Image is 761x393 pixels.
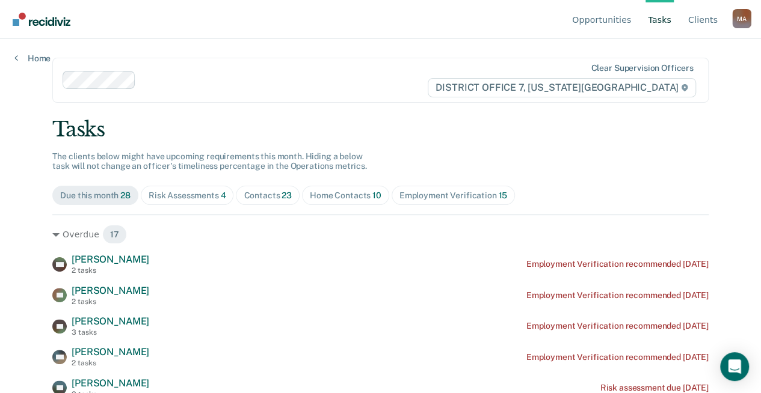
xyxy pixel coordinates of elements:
span: 28 [120,190,131,200]
div: Home Contacts [310,190,381,201]
div: Employment Verification recommended [DATE] [526,259,709,269]
div: Employment Verification [399,190,507,201]
div: Risk assessment due [DATE] [600,383,708,393]
div: Risk Assessments [149,190,226,201]
div: 3 tasks [72,328,149,337]
div: 2 tasks [72,359,149,367]
div: 2 tasks [72,266,149,275]
span: 17 [102,225,127,244]
div: Employment Verification recommended [DATE] [526,290,709,300]
a: Home [14,53,51,64]
span: [PERSON_NAME] [72,377,149,389]
span: 23 [282,190,292,200]
span: 15 [498,190,507,200]
div: Contacts [244,190,292,201]
div: Open Intercom Messenger [720,352,749,381]
button: Profile dropdown button [732,9,751,28]
span: The clients below might have upcoming requirements this month. Hiding a below task will not chang... [52,151,367,171]
div: Employment Verification recommended [DATE] [526,321,709,331]
div: Employment Verification recommended [DATE] [526,352,709,362]
div: M A [732,9,751,28]
div: Tasks [52,117,709,142]
span: [PERSON_NAME] [72,285,149,296]
span: DISTRICT OFFICE 7, [US_STATE][GEOGRAPHIC_DATA] [428,78,695,97]
div: Clear supervision officers [591,63,693,73]
span: [PERSON_NAME] [72,346,149,358]
div: Overdue 17 [52,225,709,244]
div: 2 tasks [72,297,149,306]
img: Recidiviz [13,13,70,26]
span: [PERSON_NAME] [72,254,149,265]
div: Due this month [60,190,131,201]
span: [PERSON_NAME] [72,315,149,327]
span: 4 [221,190,226,200]
span: 10 [372,190,381,200]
